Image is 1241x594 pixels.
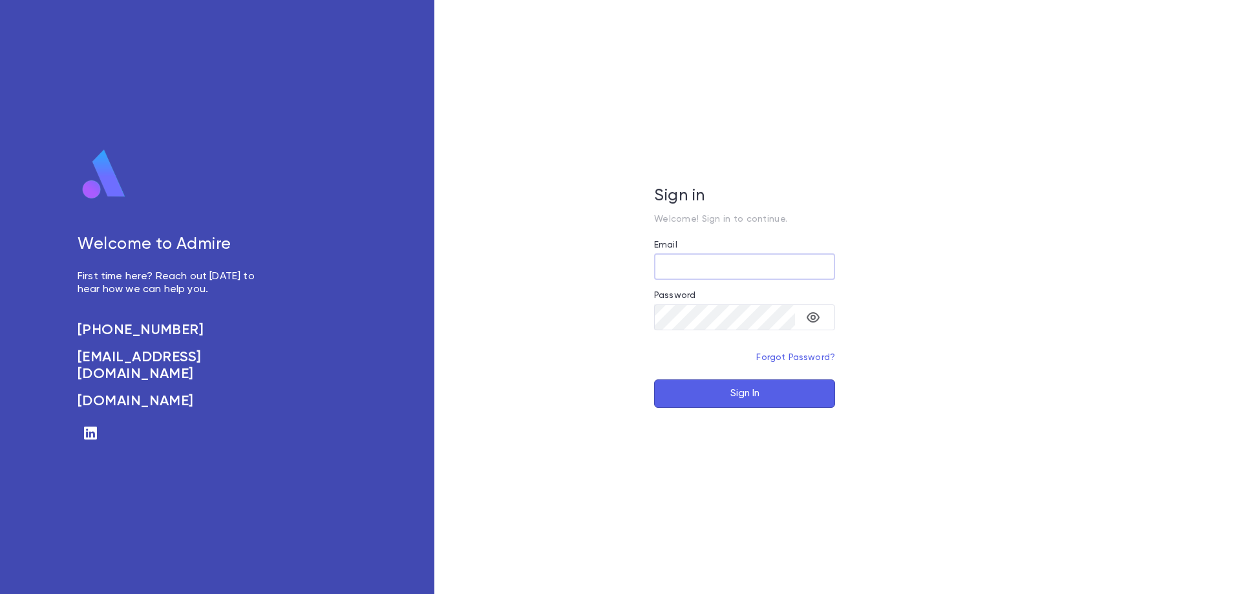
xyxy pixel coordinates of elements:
button: Sign In [654,379,835,408]
h5: Sign in [654,187,835,206]
p: First time here? Reach out [DATE] to hear how we can help you. [78,270,269,296]
label: Email [654,240,677,250]
a: [PHONE_NUMBER] [78,322,269,339]
p: Welcome! Sign in to continue. [654,214,835,224]
a: [DOMAIN_NAME] [78,393,269,410]
h5: Welcome to Admire [78,235,269,255]
img: logo [78,149,131,200]
a: [EMAIL_ADDRESS][DOMAIN_NAME] [78,349,269,383]
label: Password [654,290,695,301]
button: toggle password visibility [800,304,826,330]
a: Forgot Password? [756,353,835,362]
